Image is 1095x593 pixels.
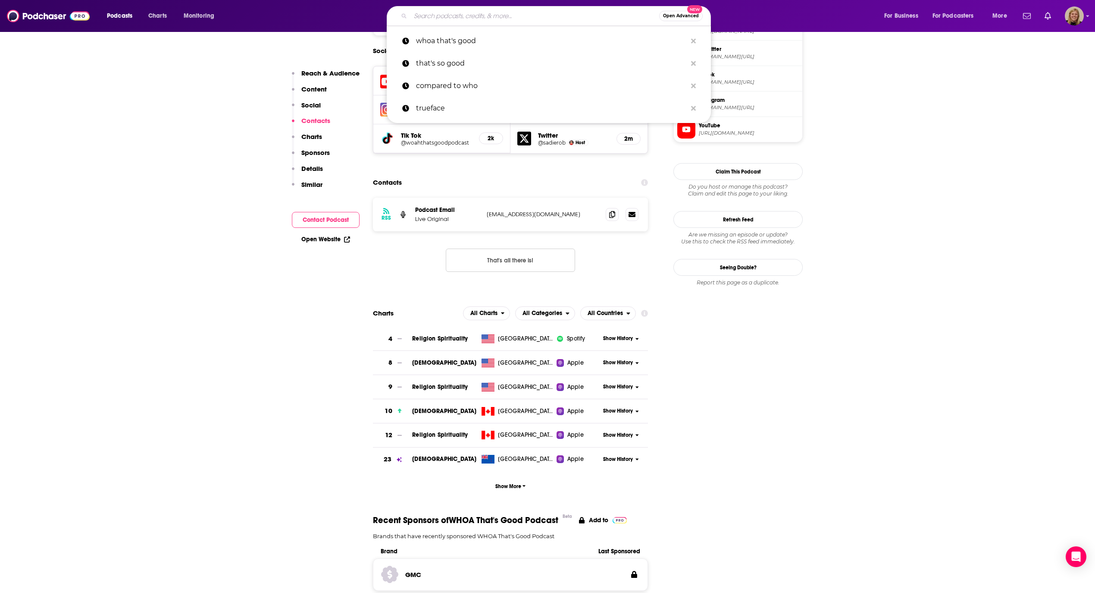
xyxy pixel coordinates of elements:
span: New [687,5,703,13]
span: Show History [603,456,633,463]
span: All Categories [522,310,562,316]
div: Beta [563,514,572,519]
span: X/Twitter [699,45,799,53]
a: @woahthatsgoodpodcast [401,139,472,146]
h3: 8 [388,358,392,368]
button: open menu [101,9,144,23]
span: [DEMOGRAPHIC_DATA] [412,359,476,366]
button: Refresh Feed [673,211,803,228]
a: [GEOGRAPHIC_DATA] [478,407,557,416]
a: Instagram[DOMAIN_NAME][URL] [677,95,799,113]
a: Add to [579,515,627,526]
button: open menu [178,9,225,23]
button: Sponsors [292,148,330,164]
h5: Tik Tok [401,131,472,139]
span: Religion Spirituality [412,383,468,391]
p: whoa that's good [416,30,687,52]
span: Last Sponsored [584,548,640,555]
button: open menu [927,9,986,23]
a: Charts [143,9,172,23]
h5: Twitter [538,131,610,139]
button: Similar [292,180,322,196]
p: compared to who [416,75,687,97]
p: that's so good [416,52,687,75]
a: Apple [557,431,600,439]
span: Show History [603,335,633,342]
span: Canada [498,407,554,416]
p: Reach & Audience [301,69,360,77]
button: Show History [601,335,642,342]
a: Religion Spirituality [412,335,468,342]
a: [GEOGRAPHIC_DATA] [478,383,557,391]
h3: RSS [382,214,391,221]
span: Canada [498,431,554,439]
span: Apple [567,455,584,464]
span: Do you host or manage this podcast? [673,183,803,190]
p: Sponsors [301,148,330,157]
a: Apple [557,383,600,391]
p: Content [301,85,327,93]
h2: Categories [515,306,575,320]
button: Social [292,101,321,117]
img: Sadie Robertson Huff [569,140,574,145]
h3: 12 [385,430,392,440]
p: Podcast Email [415,206,480,214]
span: Spotify [567,334,585,343]
a: [GEOGRAPHIC_DATA] [478,334,557,343]
span: https://www.youtube.com/@SadieRobertson [699,130,799,136]
button: Nothing here. [446,249,575,272]
h2: Charts [373,309,394,317]
a: whoa that's good [387,30,711,52]
span: Apple [567,383,584,391]
a: Open Website [301,236,350,243]
p: [EMAIL_ADDRESS][DOMAIN_NAME] [487,211,599,218]
a: [DEMOGRAPHIC_DATA] [412,455,476,463]
p: trueface [416,97,687,120]
input: Search podcasts, credits, & more... [410,9,659,23]
span: For Podcasters [932,10,974,22]
a: Apple [557,407,600,416]
h3: 9 [388,382,392,392]
button: Show History [601,383,642,391]
img: Pro Logo [613,517,627,524]
a: @sadierob [538,139,566,146]
span: YouTube [699,122,799,129]
span: United States [498,334,554,343]
a: [DEMOGRAPHIC_DATA] [412,407,476,415]
a: Show notifications dropdown [1041,9,1054,23]
a: Apple [557,359,600,367]
span: tiktok.com/@woahthatsgoodpodcast [699,79,799,85]
a: [GEOGRAPHIC_DATA] [478,359,557,367]
span: Apple [567,431,584,439]
span: twitter.com/sadierob [699,54,799,60]
a: Religion Spirituality [412,431,468,438]
span: New Zealand [498,455,554,464]
button: Charts [292,132,322,148]
p: Similar [301,180,322,189]
span: For Business [884,10,918,22]
a: [GEOGRAPHIC_DATA] [478,455,557,464]
span: Show History [603,359,633,366]
span: Show History [603,407,633,415]
span: Recent Sponsors of WHOA That's Good Podcast [373,515,558,526]
h2: Contacts [373,174,402,191]
div: Report this page as a duplicate. [673,279,803,286]
button: open menu [515,306,575,320]
p: Details [301,164,323,173]
span: Instagram [699,96,799,104]
div: Are we missing an episode or update? Use this to check the RSS feed immediately. [673,231,803,245]
span: Host [576,140,585,145]
h2: Socials [373,43,395,59]
span: Podcasts [107,10,132,22]
a: TikTok[DOMAIN_NAME][URL] [677,69,799,88]
h3: 10 [385,406,392,416]
button: Contact Podcast [292,212,360,228]
span: Brand [381,548,584,555]
button: Open AdvancedNew [659,11,703,21]
a: 4 [373,327,412,351]
span: instagram.com/whoathatsgoodpodcast [699,104,799,111]
div: Open Intercom Messenger [1066,546,1086,567]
